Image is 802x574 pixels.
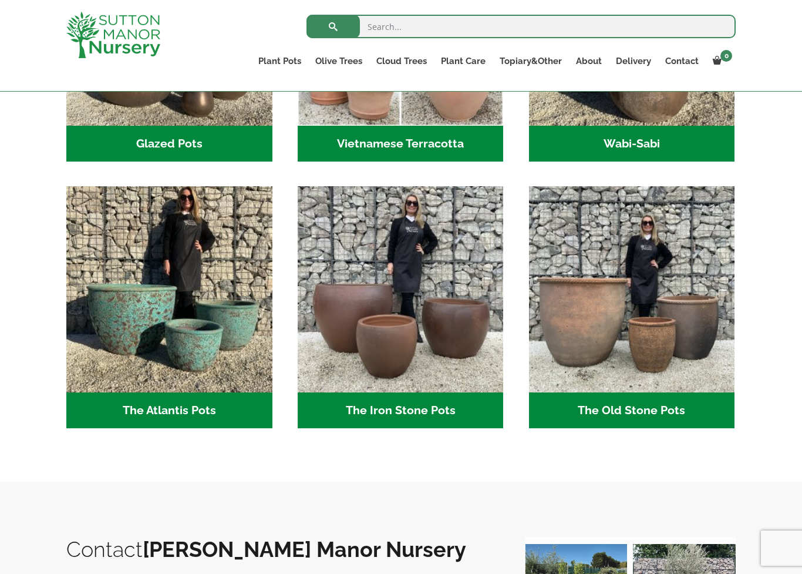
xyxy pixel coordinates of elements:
img: The Atlantis Pots [66,186,272,392]
a: Plant Care [434,53,493,69]
a: Plant Pots [251,53,308,69]
a: Visit product category The Old Stone Pots [529,186,735,428]
a: Olive Trees [308,53,369,69]
img: logo [66,12,160,58]
h2: The Iron Stone Pots [298,392,504,429]
input: Search... [306,15,736,38]
span: 0 [720,50,732,62]
h2: The Atlantis Pots [66,392,272,429]
h2: The Old Stone Pots [529,392,735,429]
img: The Iron Stone Pots [298,186,504,392]
h2: Glazed Pots [66,126,272,162]
h2: Wabi-Sabi [529,126,735,162]
h2: Contact [66,537,501,562]
a: Delivery [609,53,658,69]
a: Topiary&Other [493,53,569,69]
b: [PERSON_NAME] Manor Nursery [143,537,466,562]
a: About [569,53,609,69]
img: The Old Stone Pots [529,186,735,392]
a: Visit product category The Atlantis Pots [66,186,272,428]
a: Cloud Trees [369,53,434,69]
a: Visit product category The Iron Stone Pots [298,186,504,428]
h2: Vietnamese Terracotta [298,126,504,162]
a: 0 [706,53,736,69]
a: Contact [658,53,706,69]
